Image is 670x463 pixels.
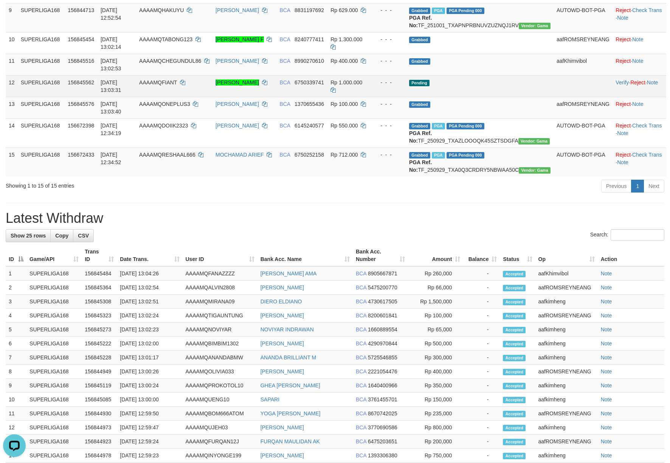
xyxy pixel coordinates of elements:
a: [PERSON_NAME] [216,79,259,85]
span: BCA [356,326,366,332]
td: [DATE] 13:00:00 [117,393,182,407]
td: SUPERLIGA168 [26,365,82,379]
td: 156845323 [82,309,117,323]
span: Copy 8905667871 to clipboard [368,270,397,277]
span: BCA [356,270,366,277]
td: aafkimheng [535,323,598,337]
td: SUPERLIGA168 [18,54,65,75]
td: Rp 400,000 [408,365,463,379]
td: aafKhimvibol [535,266,598,281]
td: AAAAMQMIRANA09 [183,295,257,309]
span: Accepted [503,327,526,333]
span: [DATE] 12:34:19 [101,123,121,136]
td: 156845484 [82,266,117,281]
td: aafROMSREYNEANG [535,365,598,379]
a: [PERSON_NAME] [216,101,259,107]
td: - [463,393,500,407]
td: 156845085 [82,393,117,407]
td: SUPERLIGA168 [26,323,82,337]
span: 156672433 [68,152,94,158]
td: - [463,379,500,393]
span: Copy 4730617505 to clipboard [368,298,397,305]
span: Grabbed [409,58,430,65]
a: [PERSON_NAME] [261,452,304,458]
a: GHEA [PERSON_NAME] [261,382,320,388]
td: SUPERLIGA168 [26,337,82,351]
span: 156845562 [68,79,94,85]
td: - [463,337,500,351]
td: [DATE] 13:02:24 [117,309,182,323]
a: NOVIYAR INDRAWAN [261,326,314,332]
a: Reject [630,79,645,85]
td: aafkimheng [535,295,598,309]
span: 156844713 [68,7,94,13]
a: [PERSON_NAME] [261,284,304,291]
td: Rp 150,000 [408,393,463,407]
span: BCA [279,36,290,42]
td: - [463,351,500,365]
a: 1 [631,180,644,193]
a: CSV [73,229,94,242]
h1: Latest Withdraw [6,211,664,226]
span: AAAAMQTABONG123 [139,36,192,42]
span: BCA [356,368,366,374]
a: Reject [616,7,631,13]
span: Rp 712.000 [330,152,358,158]
span: Grabbed [409,152,430,158]
th: Date Trans.: activate to sort column ascending [117,245,182,266]
td: [DATE] 13:02:00 [117,337,182,351]
label: Search: [590,229,664,241]
td: aafkimheng [535,351,598,365]
span: Rp 400.000 [330,58,358,64]
td: 156845119 [82,379,117,393]
a: Note [601,368,612,374]
span: Accepted [503,341,526,347]
td: - [463,295,500,309]
span: BCA [279,7,290,13]
th: User ID: activate to sort column ascending [183,245,257,266]
td: - [463,266,500,281]
div: - - - [374,100,403,108]
td: SUPERLIGA168 [26,281,82,295]
a: Check Trans [632,123,662,129]
a: Reject [616,101,631,107]
a: Note [601,298,612,305]
span: Marked by aafsoycanthlai [432,152,445,158]
td: - [463,281,500,295]
td: aafROMSREYNEANG [554,97,613,118]
div: - - - [374,6,403,14]
td: AAAAMQOLIVIA033 [183,365,257,379]
a: Note [601,326,612,332]
td: SUPERLIGA168 [26,309,82,323]
td: AUTOWD-BOT-PGA [554,148,613,177]
span: Copy 6750252158 to clipboard [295,152,324,158]
td: 3 [6,295,26,309]
td: Rp 100,000 [408,309,463,323]
span: Copy 1370655436 to clipboard [295,101,324,107]
td: SUPERLIGA168 [18,75,65,97]
th: Bank Acc. Name: activate to sort column ascending [257,245,353,266]
span: BCA [356,340,366,346]
td: AUTOWD-BOT-PGA [554,118,613,148]
td: aafROMSREYNEANG [535,309,598,323]
td: AAAAMQUENG10 [183,393,257,407]
td: · · [613,75,666,97]
td: aafROMSREYNEANG [535,281,598,295]
td: 12 [6,421,26,435]
span: AAAAMQONEPLUS3 [139,101,190,107]
td: 15 [6,148,18,177]
a: FURQAN MAULIDAN AK [261,438,320,444]
a: Note [601,396,612,402]
span: Vendor URL: https://trx31.1velocity.biz [519,23,551,29]
a: ANANDA BRILLIANT M [261,354,316,360]
td: SUPERLIGA168 [18,148,65,177]
span: Show 25 rows [11,233,46,239]
td: aafROMSREYNEANG [554,32,613,54]
span: Grabbed [409,123,430,129]
td: [DATE] 13:02:23 [117,323,182,337]
a: [PERSON_NAME] [261,368,304,374]
span: Copy 5475200770 to clipboard [368,284,397,291]
span: BCA [356,284,366,291]
td: TF_250929_TXA0Q3CRDRY5NBWAA50C [406,148,554,177]
span: Accepted [503,397,526,403]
